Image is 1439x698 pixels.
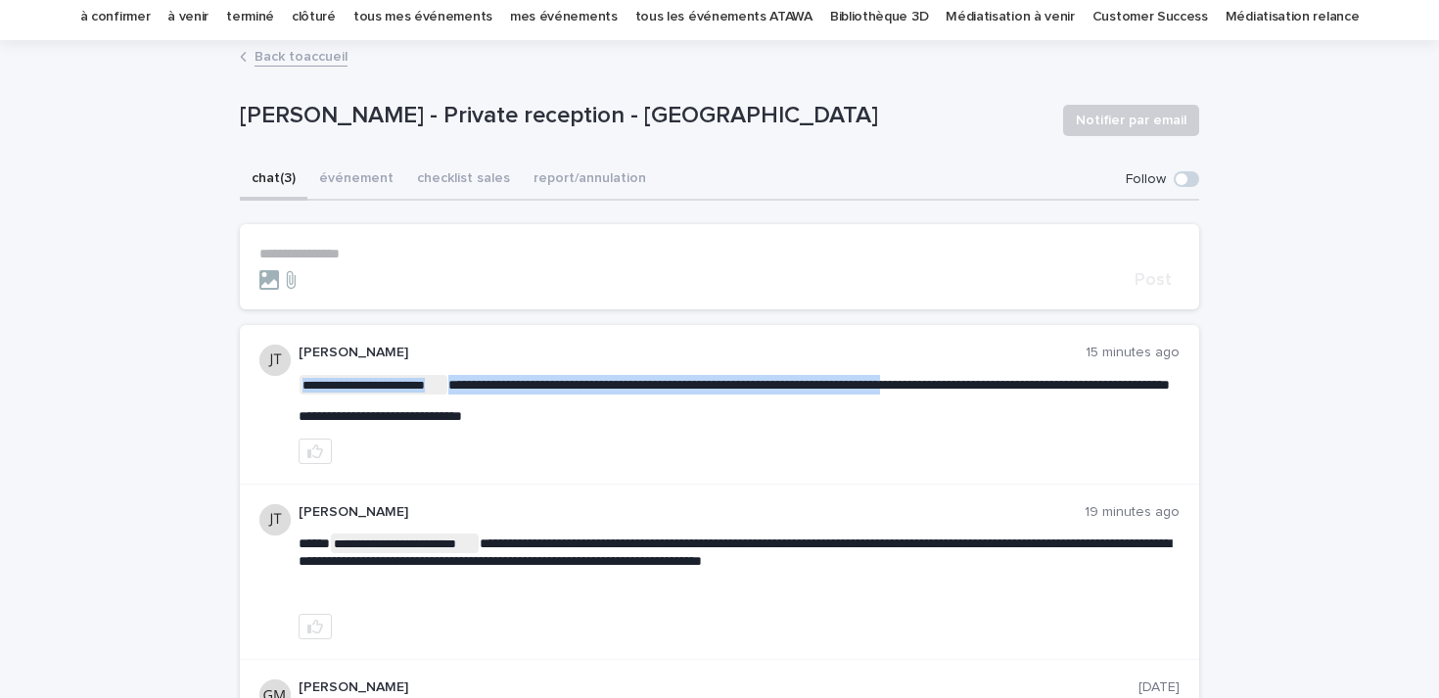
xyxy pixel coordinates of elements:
button: Post [1127,271,1180,289]
p: Follow [1126,171,1166,188]
button: like this post [299,439,332,464]
p: [PERSON_NAME] [299,679,1138,696]
button: report/annulation [522,160,658,201]
a: Back toaccueil [255,44,348,67]
p: [PERSON_NAME] - Private reception - [GEOGRAPHIC_DATA] [240,102,1047,130]
button: chat (3) [240,160,307,201]
p: [PERSON_NAME] [299,504,1085,521]
p: [PERSON_NAME] [299,345,1086,361]
button: événement [307,160,405,201]
p: 15 minutes ago [1086,345,1180,361]
p: [DATE] [1138,679,1180,696]
button: like this post [299,614,332,639]
button: Notifier par email [1063,105,1199,136]
span: Post [1135,271,1172,289]
button: checklist sales [405,160,522,201]
p: 19 minutes ago [1085,504,1180,521]
span: Notifier par email [1076,111,1186,130]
